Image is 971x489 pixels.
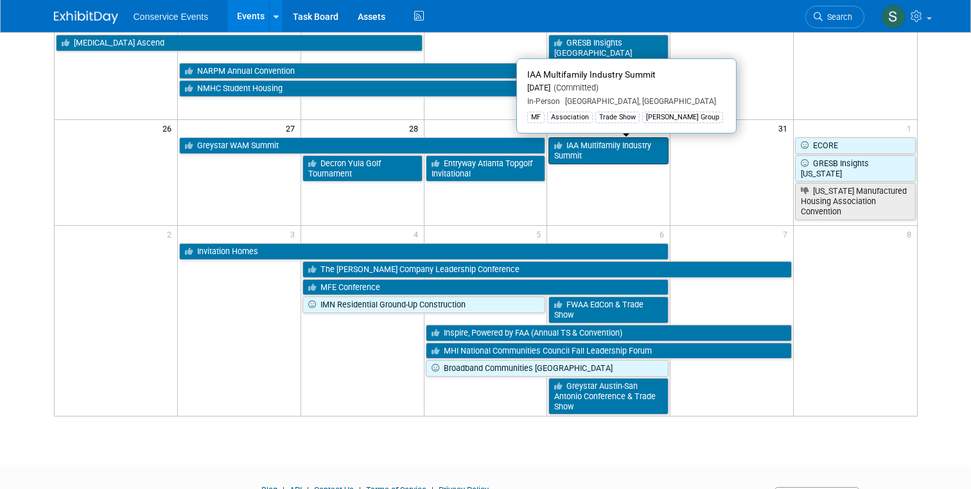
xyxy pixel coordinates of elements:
a: FWAA EdCon & Trade Show [548,296,669,323]
span: 26 [161,120,177,136]
a: Invitation Homes [179,243,669,260]
div: [DATE] [527,83,726,94]
div: Trade Show [595,112,640,123]
a: NARPM Annual Convention [179,63,669,80]
a: [US_STATE] Manufactured Housing Association Convention [795,183,915,219]
span: 1 [905,120,917,136]
a: Inspire, Powered by FAA (Annual TS & Convention) [426,325,792,341]
div: Association [547,112,593,123]
a: MFE Conference [302,279,669,296]
a: MHI National Communities Council Fall Leadership Forum [426,343,792,359]
span: 6 [658,226,670,242]
a: GRESB Insights [GEOGRAPHIC_DATA] [548,35,669,61]
a: Broadband Communities [GEOGRAPHIC_DATA] [426,360,669,377]
div: MF [527,112,545,123]
a: NMHC Student Housing [179,80,546,97]
a: Decron Yula Golf Tournament [302,155,423,182]
span: 2 [166,226,177,242]
img: Savannah Doctor [881,4,905,29]
a: IAA Multifamily Industry Summit [548,137,669,164]
a: GRESB Insights [US_STATE] [795,155,915,182]
span: Search [823,12,852,22]
span: 31 [777,120,793,136]
span: 7 [782,226,793,242]
img: ExhibitDay [54,11,118,24]
span: 28 [408,120,424,136]
div: [PERSON_NAME] Group [642,112,723,123]
span: 27 [284,120,301,136]
a: Greystar Austin-San Antonio Conference & Trade Show [548,378,669,415]
span: [GEOGRAPHIC_DATA], [GEOGRAPHIC_DATA] [560,97,716,106]
a: Search [805,6,864,28]
a: IMN Residential Ground-Up Construction [302,296,546,313]
a: Entryway Atlanta Topgolf Invitational [426,155,546,182]
span: 8 [905,226,917,242]
span: (Committed) [550,83,599,92]
span: In-Person [527,97,560,106]
a: Greystar WAM Summit [179,137,546,154]
span: Conservice Events [134,12,209,22]
span: 3 [289,226,301,242]
a: ECORE [795,137,915,154]
a: [MEDICAL_DATA] Ascend [56,35,423,51]
span: 5 [535,226,547,242]
a: The [PERSON_NAME] Company Leadership Conference [302,261,792,278]
span: IAA Multifamily Industry Summit [527,69,656,80]
span: 4 [412,226,424,242]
